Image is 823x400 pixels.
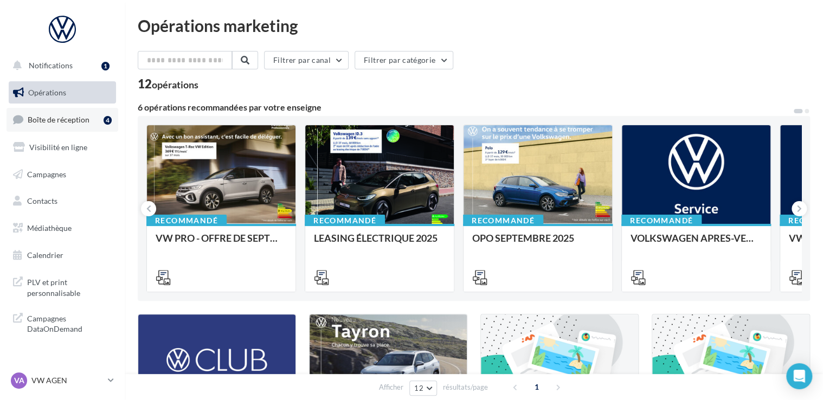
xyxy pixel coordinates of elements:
div: VOLKSWAGEN APRES-VENTE [631,233,762,254]
p: VW AGEN [31,375,104,386]
a: Contacts [7,190,118,212]
div: Recommandé [463,215,543,227]
div: 6 opérations recommandées par votre enseigne [138,103,793,112]
div: Recommandé [621,215,702,227]
div: 12 [138,78,198,90]
button: Filtrer par canal [264,51,349,69]
div: VW PRO - OFFRE DE SEPTEMBRE 25 [156,233,287,254]
span: Notifications [29,61,73,70]
span: Opérations [28,88,66,97]
a: Opérations [7,81,118,104]
span: Boîte de réception [28,115,89,124]
div: Opérations marketing [138,17,810,34]
a: Campagnes DataOnDemand [7,307,118,339]
a: Médiathèque [7,217,118,240]
span: 12 [414,384,423,392]
button: Filtrer par catégorie [355,51,453,69]
div: Recommandé [146,215,227,227]
div: opérations [152,80,198,89]
span: Contacts [27,196,57,205]
div: Open Intercom Messenger [786,363,812,389]
button: Notifications 1 [7,54,114,77]
a: PLV et print personnalisable [7,270,118,302]
div: LEASING ÉLECTRIQUE 2025 [314,233,445,254]
span: VA [14,375,24,386]
div: 4 [104,116,112,125]
span: Campagnes [27,169,66,178]
a: Campagnes [7,163,118,186]
span: Médiathèque [27,223,72,233]
a: Boîte de réception4 [7,108,118,131]
span: Afficher [379,382,403,392]
span: Calendrier [27,250,63,260]
a: Calendrier [7,244,118,267]
span: 1 [528,378,545,396]
span: Visibilité en ligne [29,143,87,152]
button: 12 [409,380,437,396]
span: PLV et print personnalisable [27,275,112,298]
a: Visibilité en ligne [7,136,118,159]
div: Recommandé [305,215,385,227]
a: VA VW AGEN [9,370,116,391]
span: résultats/page [443,382,488,392]
div: OPO SEPTEMBRE 2025 [472,233,603,254]
span: Campagnes DataOnDemand [27,311,112,334]
div: 1 [101,62,110,70]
